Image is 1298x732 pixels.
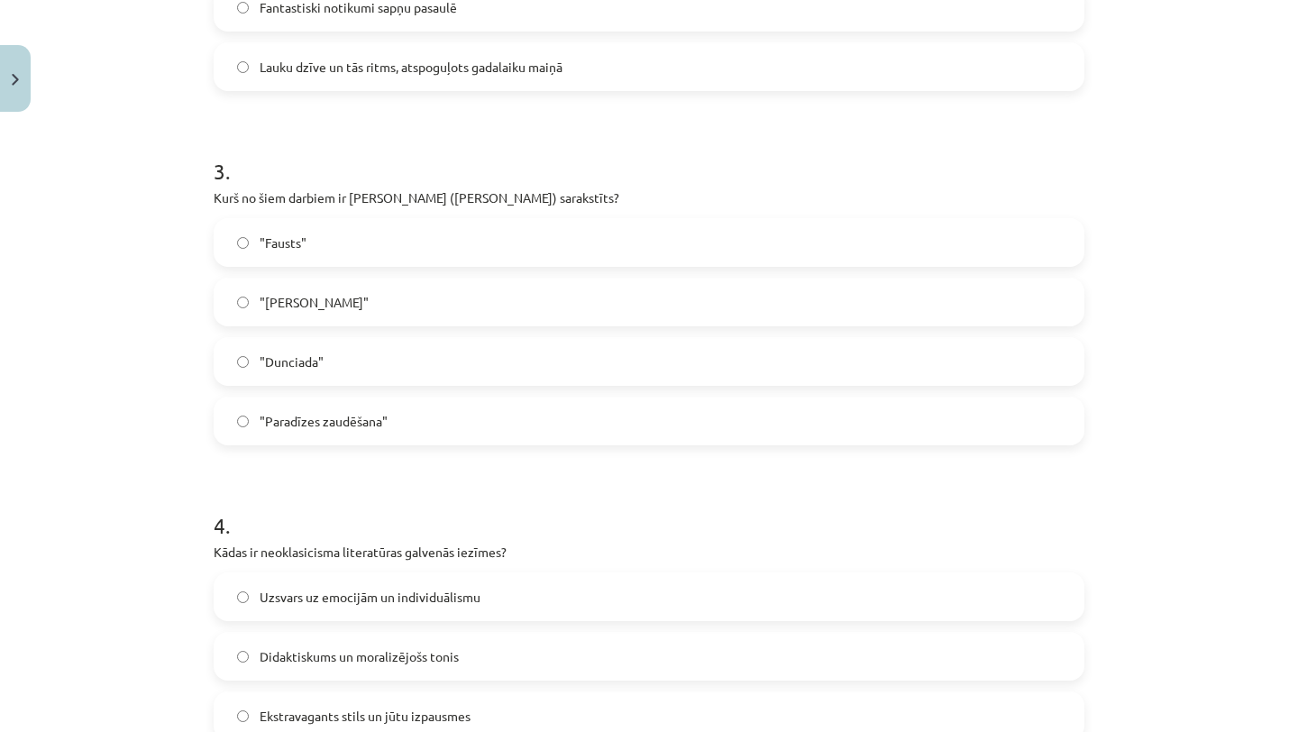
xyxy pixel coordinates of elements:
[237,2,249,14] input: Fantastiski notikumi sapņu pasaulē
[260,647,459,666] span: Didaktiskums un moralizējošs tonis
[237,591,249,603] input: Uzsvars uz emocijām un individuālismu
[260,293,369,312] span: "[PERSON_NAME]"
[260,233,306,252] span: "Fausts"
[237,61,249,73] input: Lauku dzīve un tās ritms, atspoguļots gadalaiku maiņā
[214,481,1084,537] h1: 4 .
[237,356,249,368] input: "Dunciada"
[260,707,471,726] span: Ekstravagants stils un jūtu izpausmes
[12,74,19,86] img: icon-close-lesson-0947bae3869378f0d4975bcd49f059093ad1ed9edebbc8119c70593378902aed.svg
[237,651,249,663] input: Didaktiskums un moralizējošs tonis
[237,297,249,308] input: "[PERSON_NAME]"
[260,352,324,371] span: "Dunciada"
[214,188,1084,207] p: Kurš no šiem darbiem ir [PERSON_NAME] ([PERSON_NAME]) sarakstīts?
[237,710,249,722] input: Ekstravagants stils un jūtu izpausmes
[237,416,249,427] input: "Paradīzes zaudēšana"
[260,412,388,431] span: "Paradīzes zaudēšana"
[260,588,480,607] span: Uzsvars uz emocijām un individuālismu
[214,543,1084,562] p: Kādas ir neoklasicisma literatūras galvenās iezīmes?
[260,58,562,77] span: Lauku dzīve un tās ritms, atspoguļots gadalaiku maiņā
[214,127,1084,183] h1: 3 .
[237,237,249,249] input: "Fausts"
